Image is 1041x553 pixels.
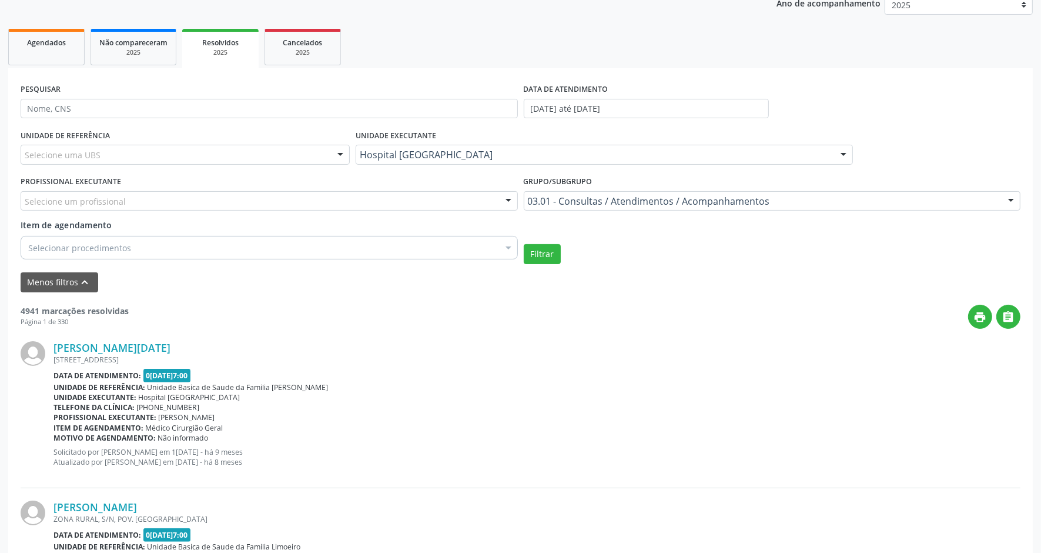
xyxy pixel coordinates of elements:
[146,423,223,433] span: Médico Cirurgião Geral
[53,355,1020,365] div: [STREET_ADDRESS]
[79,276,92,289] i: keyboard_arrow_up
[524,173,593,191] label: Grupo/Subgrupo
[25,149,101,161] span: Selecione uma UBS
[283,38,323,48] span: Cancelados
[1002,311,1015,324] i: 
[53,433,156,443] b: Motivo de agendamento:
[139,392,240,402] span: Hospital [GEOGRAPHIC_DATA]
[53,392,136,402] b: Unidade executante:
[524,244,561,264] button: Filtrar
[158,433,209,443] span: Não informado
[21,173,121,191] label: PROFISSIONAL EXECUTANTE
[99,48,168,57] div: 2025
[21,305,129,317] strong: 4941 marcações resolvidas
[148,382,329,392] span: Unidade Basica de Saude da Familia [PERSON_NAME]
[28,242,131,254] span: Selecionar procedimentos
[21,126,110,145] label: UNIDADE DE REFERÊNCIA
[53,341,170,354] a: [PERSON_NAME][DATE]
[21,99,518,119] input: Nome, CNS
[974,311,987,324] i: print
[21,341,45,366] img: img
[524,99,769,119] input: Selecione um intervalo
[53,423,143,433] b: Item de agendamento:
[202,38,239,48] span: Resolvidos
[528,195,997,207] span: 03.01 - Consultas / Atendimentos / Acompanhamentos
[21,317,129,327] div: Página 1 de 330
[53,501,137,514] a: [PERSON_NAME]
[53,530,141,540] b: Data de atendimento:
[21,81,61,99] label: PESQUISAR
[273,48,332,57] div: 2025
[524,81,608,99] label: DATA DE ATENDIMENTO
[53,514,1020,524] div: ZONA RURAL, S/N, POV. [GEOGRAPHIC_DATA]
[143,528,191,542] span: 0[DATE]7:00
[996,305,1020,329] button: 
[148,542,301,552] span: Unidade Basica de Saude da Familia Limoeiro
[53,412,156,422] b: Profissional executante:
[53,382,145,392] b: Unidade de referência:
[21,272,98,293] button: Menos filtroskeyboard_arrow_up
[21,501,45,525] img: img
[356,126,436,145] label: UNIDADE EXECUTANTE
[27,38,66,48] span: Agendados
[21,219,112,231] span: Item de agendamento
[53,542,145,552] b: Unidade de referência:
[360,149,829,161] span: Hospital [GEOGRAPHIC_DATA]
[137,402,200,412] span: [PHONE_NUMBER]
[25,195,126,208] span: Selecione um profissional
[143,369,191,382] span: 0[DATE]7:00
[53,447,1020,467] p: Solicitado por [PERSON_NAME] em 1[DATE] - há 9 meses Atualizado por [PERSON_NAME] em [DATE] - há ...
[53,371,141,381] b: Data de atendimento:
[190,48,250,57] div: 2025
[99,38,168,48] span: Não compareceram
[159,412,215,422] span: [PERSON_NAME]
[53,402,135,412] b: Telefone da clínica:
[968,305,992,329] button: print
